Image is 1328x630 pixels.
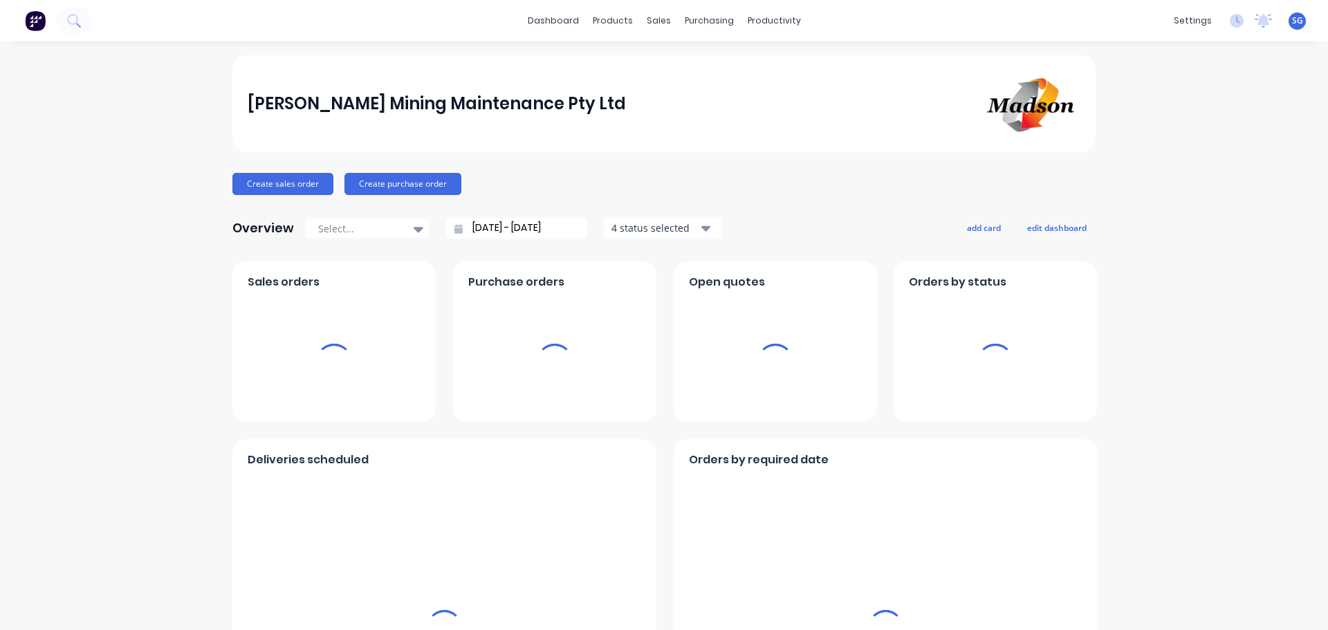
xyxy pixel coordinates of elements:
div: [PERSON_NAME] Mining Maintenance Pty Ltd [248,90,626,118]
div: productivity [741,10,808,31]
div: products [586,10,640,31]
span: Orders by required date [689,452,829,468]
img: Madson Mining Maintenance Pty Ltd [984,72,1080,136]
a: dashboard [521,10,586,31]
span: Purchase orders [468,274,564,290]
button: edit dashboard [1018,219,1096,237]
span: Sales orders [248,274,320,290]
div: sales [640,10,678,31]
div: 4 status selected [611,221,699,235]
span: Open quotes [689,274,765,290]
div: purchasing [678,10,741,31]
div: settings [1167,10,1219,31]
button: Create purchase order [344,173,461,195]
div: Overview [232,214,294,242]
img: Factory [25,10,46,31]
span: SG [1292,15,1303,27]
button: 4 status selected [604,218,721,239]
span: Deliveries scheduled [248,452,369,468]
button: add card [958,219,1010,237]
button: Create sales order [232,173,333,195]
span: Orders by status [909,274,1006,290]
